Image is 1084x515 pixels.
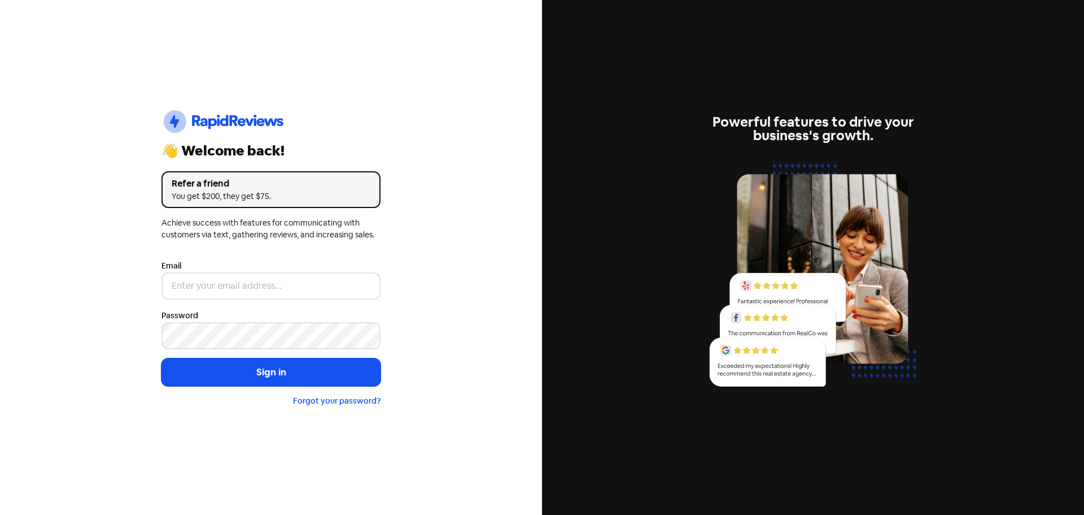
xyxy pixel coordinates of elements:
[161,358,381,387] button: Sign in
[172,191,370,202] div: You get $200, they get $75.
[703,156,923,400] img: reviews
[703,115,923,142] div: Powerful features to drive your business's growth.
[161,260,181,272] label: Email
[161,217,381,241] div: Achieve success with features for communicating with customers via text, gathering reviews, and i...
[172,177,370,191] div: Refer a friend
[161,310,198,322] label: Password
[161,272,381,300] input: Enter your email address...
[161,144,381,158] div: 👋 Welcome back!
[293,396,381,406] a: Forgot your password?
